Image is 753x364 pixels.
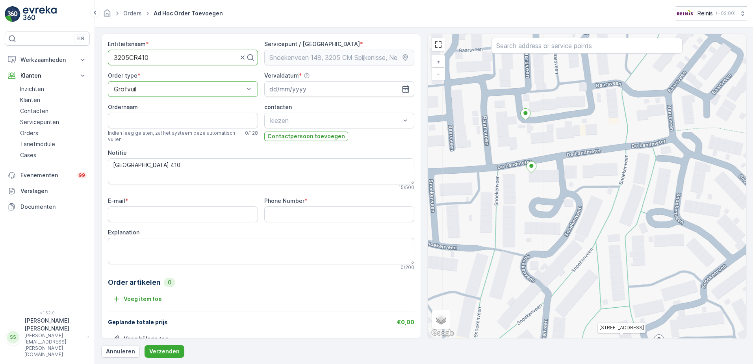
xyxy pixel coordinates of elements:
[167,279,172,286] p: 0
[20,187,87,195] p: Verslagen
[79,172,85,178] p: 99
[17,117,90,128] a: Servicepunten
[20,203,87,211] p: Documenten
[20,151,36,159] p: Cases
[270,116,401,125] p: kiezen
[124,295,162,303] p: Voeg item toe
[20,129,38,137] p: Orders
[17,95,90,106] a: Klanten
[108,158,414,184] textarea: [GEOGRAPHIC_DATA] 410
[108,332,173,345] button: Bestand uploaden
[123,10,142,17] a: Orders
[20,56,74,64] p: Werkzaamheden
[20,72,74,80] p: Klanten
[399,184,414,191] p: 15 / 500
[676,6,747,20] button: Reinis(+02:00)
[264,132,348,141] button: Contactpersoon toevoegen
[20,171,72,179] p: Evenementen
[432,68,444,80] a: Uitzoomen
[23,6,57,22] img: logo_light-DOdMpM7g.png
[5,317,90,358] button: SS[PERSON_NAME].[PERSON_NAME][PERSON_NAME][EMAIL_ADDRESS][PERSON_NAME][DOMAIN_NAME]
[304,72,310,79] div: help tooltippictogram
[20,118,59,126] p: Servicepunten
[17,84,90,95] a: Inzichten
[5,310,90,315] span: v 1.52.0
[264,104,292,110] label: contacten
[5,183,90,199] a: Verslagen
[103,12,111,19] a: Startpagina
[108,130,242,143] span: Indien leeg gelaten, zal het systeem deze automatisch vullen
[432,56,444,68] a: In zoomen
[436,70,440,77] span: −
[5,199,90,215] a: Documenten
[7,331,19,344] div: SS
[716,10,736,17] p: ( +02:00 )
[108,149,127,156] label: Notitie
[108,293,167,305] button: Voeg item toe
[152,9,224,17] span: Ad Hoc Order Toevoegen
[20,107,48,115] p: Contacten
[430,328,456,338] a: Dit gebied openen in Google Maps (er wordt een nieuw venster geopend)
[20,85,44,93] p: Inzichten
[5,6,20,22] img: logo
[432,39,444,50] a: View Fullscreen
[20,140,55,148] p: Tariefmodule
[108,197,125,204] label: E-mail
[697,9,713,17] p: Reinis
[108,72,137,79] label: Order type
[264,197,304,204] label: Phone Number
[108,104,138,110] label: Ordernaam
[108,229,139,236] label: Explanation
[20,96,40,104] p: Klanten
[24,317,83,332] p: [PERSON_NAME].[PERSON_NAME]
[17,150,90,161] a: Cases
[17,128,90,139] a: Orders
[76,35,84,42] p: ⌘B
[267,132,345,140] p: Contactpersoon toevoegen
[145,345,184,358] button: Verzenden
[24,332,83,358] p: [PERSON_NAME][EMAIL_ADDRESS][PERSON_NAME][DOMAIN_NAME]
[108,318,168,326] p: Geplande totale prijs
[397,319,414,325] span: €0,00
[5,68,90,84] button: Klanten
[491,38,683,54] input: Search address or service points
[245,130,258,136] p: 0 / 128
[264,50,414,65] input: Snoekenveen 148, 3205 CM Spijkenisse, Netherlands
[432,311,450,328] a: Layers
[401,264,414,271] p: 0 / 200
[264,81,414,97] input: dd/mm/yyyy
[101,345,140,358] button: Annuleren
[437,58,440,65] span: +
[676,9,694,18] img: Reinis-Logo-Vrijstaand_Tekengebied-1-copy2_aBO4n7j.png
[5,167,90,183] a: Evenementen99
[106,347,135,355] p: Annuleren
[430,328,456,338] img: Google
[17,106,90,117] a: Contacten
[5,52,90,68] button: Werkzaamheden
[124,335,169,343] p: Voeg bijlage toe
[264,41,360,47] label: Servicepunt / [GEOGRAPHIC_DATA]
[108,277,161,288] p: Order artikelen
[108,41,146,47] label: Entiteitsnaam
[17,139,90,150] a: Tariefmodule
[149,347,180,355] p: Verzenden
[264,72,299,79] label: Vervaldatum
